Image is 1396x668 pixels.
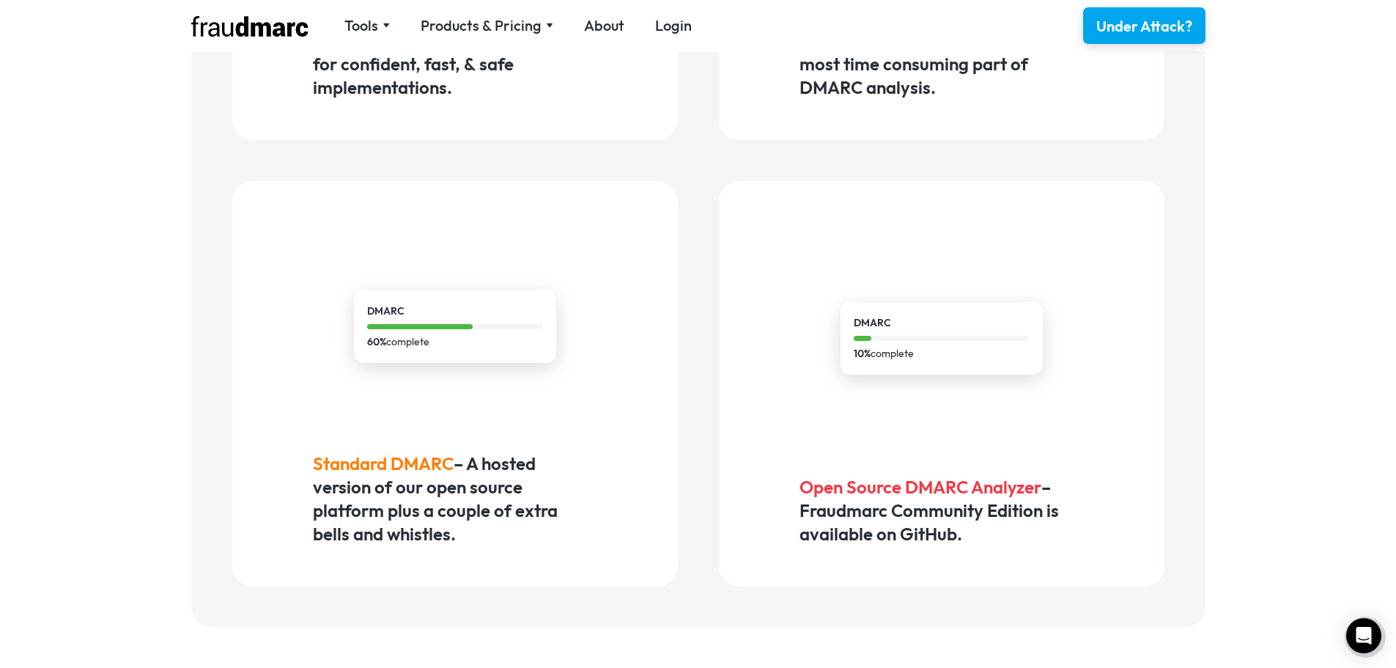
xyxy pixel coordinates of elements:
div: Products & Pricing [421,15,553,36]
div: DMARC [854,315,1030,331]
a: Under Attack? [1083,7,1205,44]
div: Open Intercom Messenger [1346,618,1381,653]
span: Standard DMARC [313,452,454,474]
div: Tools [344,15,390,36]
strong: 60% [367,335,386,348]
h5: – Automate the most time consuming part of DMARC analysis. [799,29,1083,99]
h5: – A hosted version of our open source platform plus a couple of extra bells and whistles. [313,452,597,546]
div: Products & Pricing [421,15,542,36]
a: About [584,15,624,36]
h5: – Fraudmarc Community Edition is available on GitHub. [799,475,1083,546]
div: complete [367,334,543,350]
div: Under Attack? [1096,16,1192,37]
strong: 10% [854,347,871,360]
div: DMARC [367,304,543,319]
div: Tools [344,15,378,36]
a: Login [655,15,692,36]
span: Open Source DMARC Analyzer [799,476,1041,498]
div: complete [854,346,1030,361]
